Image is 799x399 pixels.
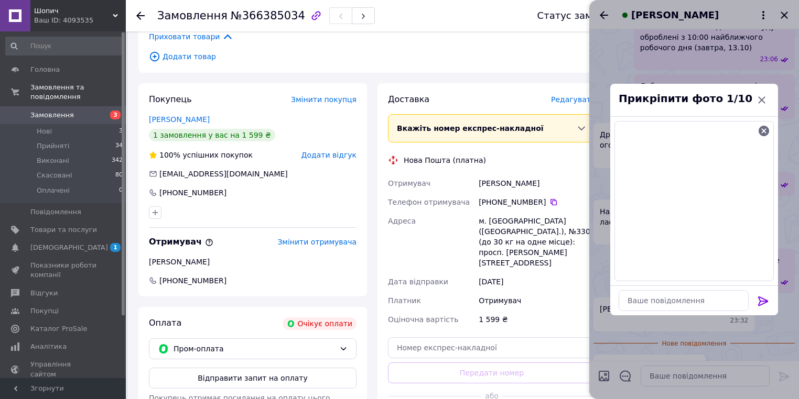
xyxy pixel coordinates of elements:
div: м. [GEOGRAPHIC_DATA] ([GEOGRAPHIC_DATA].), №330 (до 30 кг на одне місце): просп. [PERSON_NAME][ST... [477,212,598,272]
span: Виконані [37,156,69,165]
span: Управління сайтом [30,360,97,379]
span: [PHONE_NUMBER] [158,275,228,286]
div: [DATE] [477,272,598,291]
span: Оціночна вартість [388,315,458,324]
span: Прикріпити фото 1/10 [619,92,752,105]
div: 1 599 ₴ [477,310,598,329]
span: 100% [159,151,180,159]
span: Головна [30,65,60,74]
span: Додати товар [149,51,596,62]
span: Замовлення [157,9,228,22]
span: 342 [112,156,123,165]
span: Адреса [388,217,416,225]
span: Оплачені [37,186,70,195]
span: Доставка [388,94,429,104]
span: 34 [115,141,123,151]
span: Приховати товари [149,31,233,42]
span: Аналітика [30,342,67,351]
input: Номер експрес-накладної [388,337,596,358]
div: 1 замовлення у вас на 1 599 ₴ [149,129,275,141]
span: Додати відгук [301,151,357,159]
span: №366385034 [231,9,305,22]
span: Отримувач [149,237,213,247]
span: 80 [115,171,123,180]
span: Пром-оплата [174,343,335,354]
div: Нова Пошта (платна) [401,155,489,165]
span: Телефон отримувача [388,198,470,206]
span: Дата відправки [388,278,448,286]
span: 0 [119,186,123,195]
span: 1 [110,243,121,252]
div: Отримувач [477,291,598,310]
span: Платник [388,296,421,305]
div: успішних покупок [149,150,253,160]
div: [PHONE_NUMBER] [479,197,596,207]
span: [DEMOGRAPHIC_DATA] [30,243,108,252]
span: Замовлення [30,110,74,120]
span: Оплата [149,318,181,328]
a: [PERSON_NAME] [149,115,210,124]
span: Замовлення та повідомлення [30,83,126,102]
div: [PERSON_NAME] [149,257,357,267]
span: Нові [37,127,52,136]
span: Каталог ProSale [30,324,87,334]
span: Шопич [34,6,113,16]
span: Товари та послуги [30,225,97,235]
span: Повідомлення [30,207,81,217]
span: Покупці [30,306,59,316]
span: Показники роботи компанії [30,261,97,280]
span: Прийняті [37,141,69,151]
input: Пошук [5,37,124,56]
span: Змінити покупця [291,95,357,104]
span: Покупець [149,94,192,104]
div: [PHONE_NUMBER] [158,187,228,198]
span: [EMAIL_ADDRESS][DOMAIN_NAME] [159,170,288,178]
span: Скасовані [37,171,72,180]
span: 3 [110,110,121,119]
button: Відправити запит на оплату [149,368,357,389]
span: Змінити отримувача [277,238,357,246]
span: Отримувач [388,179,430,187]
div: Статус замовлення [537,10,634,21]
span: Вкажіть номер експрес-накладної [397,124,544,132]
span: Відгуки [30,289,58,298]
div: [PERSON_NAME] [477,174,598,193]
div: Очікує оплати [283,317,357,330]
span: 3 [119,127,123,136]
div: Повернутися назад [136,10,145,21]
div: Ваш ID: 4093535 [34,16,126,25]
span: Редагувати [551,95,596,104]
